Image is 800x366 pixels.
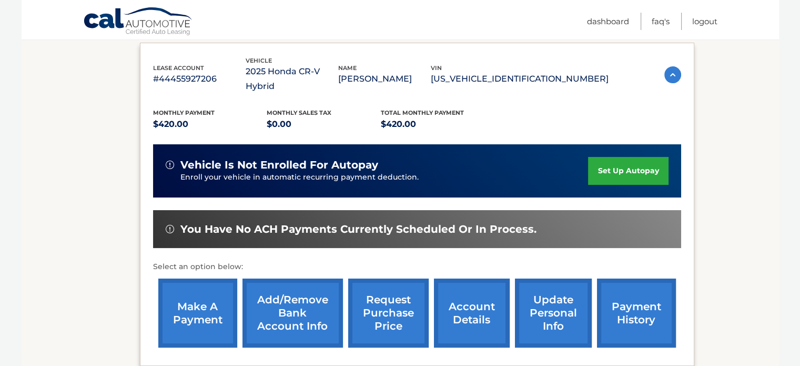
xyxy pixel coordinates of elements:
[246,64,338,94] p: 2025 Honda CR-V Hybrid
[587,13,629,30] a: Dashboard
[348,279,429,348] a: request purchase price
[652,13,670,30] a: FAQ's
[153,117,267,132] p: $420.00
[180,223,536,236] span: You have no ACH payments currently scheduled or in process.
[588,157,668,185] a: set up autopay
[246,57,272,64] span: vehicle
[242,279,343,348] a: Add/Remove bank account info
[664,66,681,83] img: accordion-active.svg
[597,279,676,348] a: payment history
[434,279,510,348] a: account details
[267,109,331,116] span: Monthly sales Tax
[153,109,215,116] span: Monthly Payment
[338,64,357,72] span: name
[153,64,204,72] span: lease account
[692,13,717,30] a: Logout
[83,7,194,37] a: Cal Automotive
[381,117,495,132] p: $420.00
[166,161,174,169] img: alert-white.svg
[381,109,464,116] span: Total Monthly Payment
[267,117,381,132] p: $0.00
[153,72,246,86] p: #44455927206
[180,159,378,172] span: vehicle is not enrolled for autopay
[166,225,174,233] img: alert-white.svg
[158,279,237,348] a: make a payment
[153,261,681,273] p: Select an option below:
[338,72,431,86] p: [PERSON_NAME]
[431,72,609,86] p: [US_VEHICLE_IDENTIFICATION_NUMBER]
[180,172,589,183] p: Enroll your vehicle in automatic recurring payment deduction.
[515,279,592,348] a: update personal info
[431,64,442,72] span: vin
